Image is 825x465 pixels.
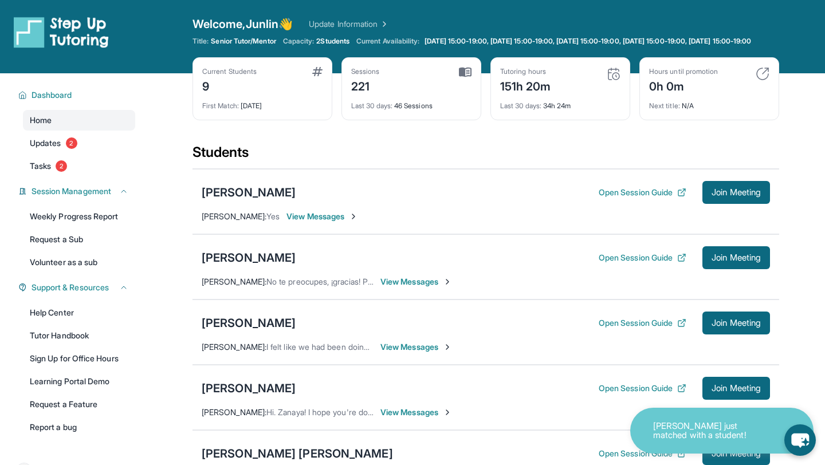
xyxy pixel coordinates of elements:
[459,67,472,77] img: card
[56,160,67,172] span: 2
[23,229,135,250] a: Request a Sub
[316,37,349,46] span: 2 Students
[30,160,51,172] span: Tasks
[380,341,452,353] span: View Messages
[351,94,472,111] div: 46 Sessions
[202,277,266,286] span: [PERSON_NAME] :
[23,252,135,273] a: Volunteer as a sub
[599,383,686,394] button: Open Session Guide
[23,348,135,369] a: Sign Up for Office Hours
[702,312,770,334] button: Join Meeting
[425,37,752,46] span: [DATE] 15:00-19:00, [DATE] 15:00-19:00, [DATE] 15:00-19:00, [DATE] 15:00-19:00, [DATE] 15:00-19:00
[23,394,135,415] a: Request a Feature
[702,181,770,204] button: Join Meeting
[27,186,128,197] button: Session Management
[500,67,551,76] div: Tutoring hours
[500,94,620,111] div: 34h 24m
[500,76,551,94] div: 151h 20m
[23,302,135,323] a: Help Center
[27,89,128,101] button: Dashboard
[712,450,761,457] span: Join Meeting
[309,18,389,30] a: Update Information
[649,101,680,110] span: Next title :
[202,407,266,417] span: [PERSON_NAME] :
[380,407,452,418] span: View Messages
[356,37,419,46] span: Current Availability:
[380,276,452,287] span: View Messages
[66,137,77,149] span: 2
[192,16,293,32] span: Welcome, Junlin 👋
[712,254,761,261] span: Join Meeting
[756,67,769,81] img: card
[202,101,239,110] span: First Match :
[23,325,135,346] a: Tutor Handbook
[23,371,135,392] a: Learning Portal Demo
[32,282,109,293] span: Support & Resources
[599,448,686,459] button: Open Session Guide
[649,76,718,94] div: 0h 0m
[351,76,380,94] div: 221
[599,317,686,329] button: Open Session Guide
[23,156,135,176] a: Tasks2
[202,380,296,396] div: [PERSON_NAME]
[192,143,779,168] div: Students
[23,417,135,438] a: Report a bug
[30,115,52,126] span: Home
[202,184,296,200] div: [PERSON_NAME]
[702,246,770,269] button: Join Meeting
[23,110,135,131] a: Home
[607,67,620,81] img: card
[784,424,816,456] button: chat-button
[286,211,358,222] span: View Messages
[14,16,109,48] img: logo
[653,421,768,440] p: [PERSON_NAME] just matched with a student!
[23,133,135,153] a: Updates2
[378,18,389,30] img: Chevron Right
[312,67,323,76] img: card
[443,408,452,417] img: Chevron-Right
[202,250,296,266] div: [PERSON_NAME]
[702,442,770,465] button: Join Meeting
[351,101,392,110] span: Last 30 days :
[202,94,323,111] div: [DATE]
[349,212,358,221] img: Chevron-Right
[712,385,761,392] span: Join Meeting
[599,252,686,263] button: Open Session Guide
[202,446,393,462] div: [PERSON_NAME] [PERSON_NAME]
[211,37,276,46] span: Senior Tutor/Mentor
[202,211,266,221] span: [PERSON_NAME] :
[443,342,452,352] img: Chevron-Right
[649,94,769,111] div: N/A
[500,101,541,110] span: Last 30 days :
[30,137,61,149] span: Updates
[192,37,209,46] span: Title:
[202,76,257,94] div: 9
[712,320,761,326] span: Join Meeting
[599,187,686,198] button: Open Session Guide
[266,211,280,221] span: Yes
[32,186,111,197] span: Session Management
[202,342,266,352] span: [PERSON_NAME] :
[266,277,412,286] span: No te preocupes, ¡gracias! Por avisarme.
[443,277,452,286] img: Chevron-Right
[32,89,72,101] span: Dashboard
[27,282,128,293] button: Support & Resources
[351,67,380,76] div: Sessions
[712,189,761,196] span: Join Meeting
[422,37,754,46] a: [DATE] 15:00-19:00, [DATE] 15:00-19:00, [DATE] 15:00-19:00, [DATE] 15:00-19:00, [DATE] 15:00-19:00
[202,315,296,331] div: [PERSON_NAME]
[649,67,718,76] div: Hours until promotion
[23,206,135,227] a: Weekly Progress Report
[702,377,770,400] button: Join Meeting
[202,67,257,76] div: Current Students
[283,37,315,46] span: Capacity:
